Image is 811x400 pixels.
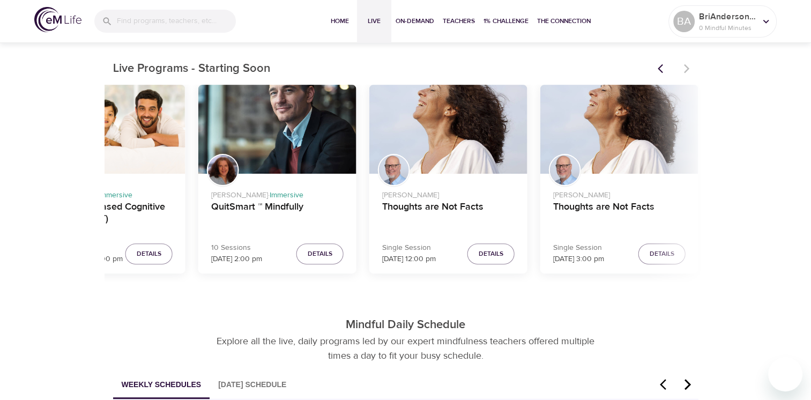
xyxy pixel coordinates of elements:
[205,334,607,363] p: Explore all the live, daily programs led by our expert mindfulness teachers offered multiple time...
[198,85,356,174] button: QuitSmart ™ Mindfully
[382,201,515,227] h4: Thoughts are Not Facts
[483,16,529,27] span: 1% Challenge
[649,248,674,260] span: Details
[40,242,123,254] p: 17 Sessions
[537,16,591,27] span: The Connection
[296,243,344,264] button: Details
[211,186,344,201] p: [PERSON_NAME] ·
[113,372,210,399] button: Weekly Schedules
[327,16,353,27] span: Home
[699,10,756,23] p: BriAnderson28
[553,201,686,227] h4: Thoughts are Not Facts
[553,186,686,201] p: [PERSON_NAME]
[361,16,387,27] span: Live
[270,190,303,200] span: Immersive
[40,254,123,265] p: Starts [DATE] at 12:00 pm
[540,85,698,174] button: Thoughts are Not Facts
[768,357,802,391] iframe: Button to launch messaging window
[211,242,262,254] p: 10 Sessions
[382,254,436,265] p: [DATE] 12:00 pm
[673,11,695,32] div: BA
[651,57,675,80] button: Previous items
[382,186,515,201] p: [PERSON_NAME]
[308,248,332,260] span: Details
[553,242,604,254] p: Single Session
[369,85,527,174] button: Thoughts are Not Facts
[137,248,161,260] span: Details
[699,23,756,33] p: 0 Mindful Minutes
[113,60,651,78] p: Live Programs - Starting Soon
[396,16,434,27] span: On-Demand
[553,254,604,265] p: [DATE] 3:00 pm
[211,201,344,227] h4: QuitSmart ™ Mindfully
[105,316,707,334] p: Mindful Daily Schedule
[40,201,173,227] h4: Mindfulness-Based Cognitive Training (MBCT)
[443,16,475,27] span: Teachers
[27,85,185,174] button: Mindfulness-Based Cognitive Training (MBCT)
[382,242,436,254] p: Single Session
[210,372,295,399] button: [DATE] Schedule
[34,7,81,32] img: logo
[479,248,503,260] span: Details
[125,243,173,264] button: Details
[467,243,515,264] button: Details
[117,10,236,33] input: Find programs, teachers, etc...
[211,254,262,265] p: [DATE] 2:00 pm
[40,186,173,201] p: [PERSON_NAME] ·
[638,243,685,264] button: Details
[99,190,132,200] span: Immersive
